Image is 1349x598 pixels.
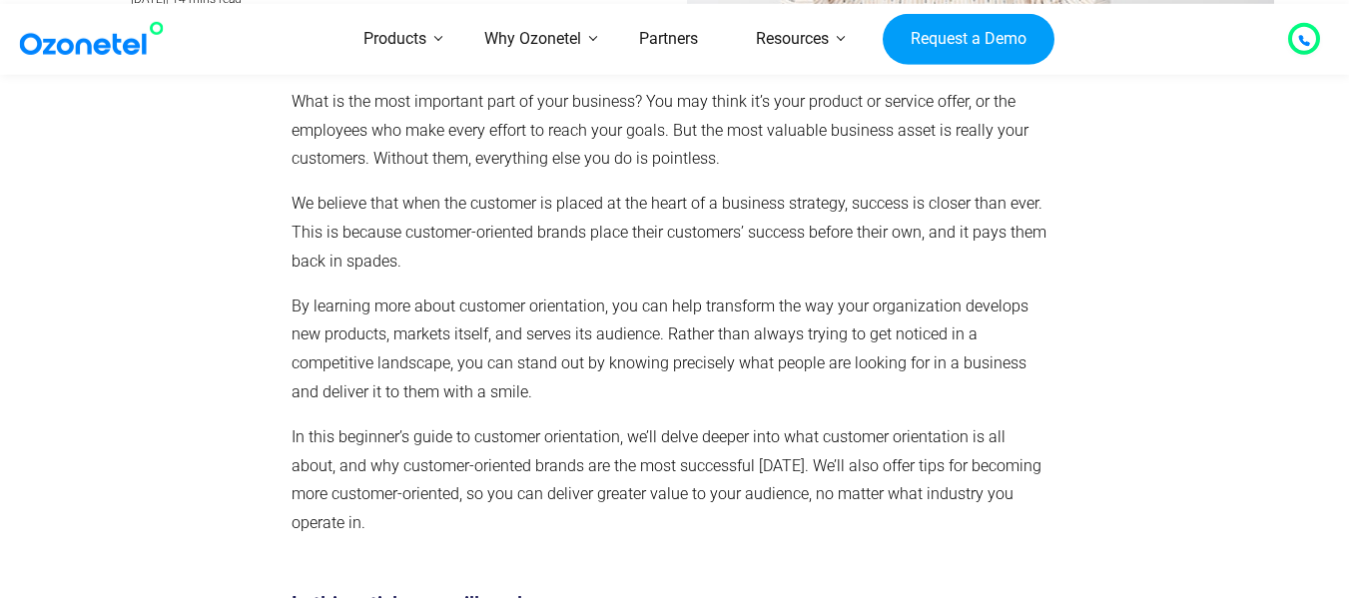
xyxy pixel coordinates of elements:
[883,13,1053,65] a: Request a Demo
[455,4,610,75] a: Why Ozonetel
[727,4,858,75] a: Resources
[292,423,1049,538] p: In this beginner’s guide to customer orientation, we’ll delve deeper into what customer orientati...
[292,190,1049,276] p: We believe that when the customer is placed at the heart of a business strategy, success is close...
[610,4,727,75] a: Partners
[292,88,1049,174] p: What is the most important part of your business? You may think it’s your product or service offe...
[335,4,455,75] a: Products
[292,293,1049,407] p: By learning more about customer orientation, you can help transform the way your organization dev...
